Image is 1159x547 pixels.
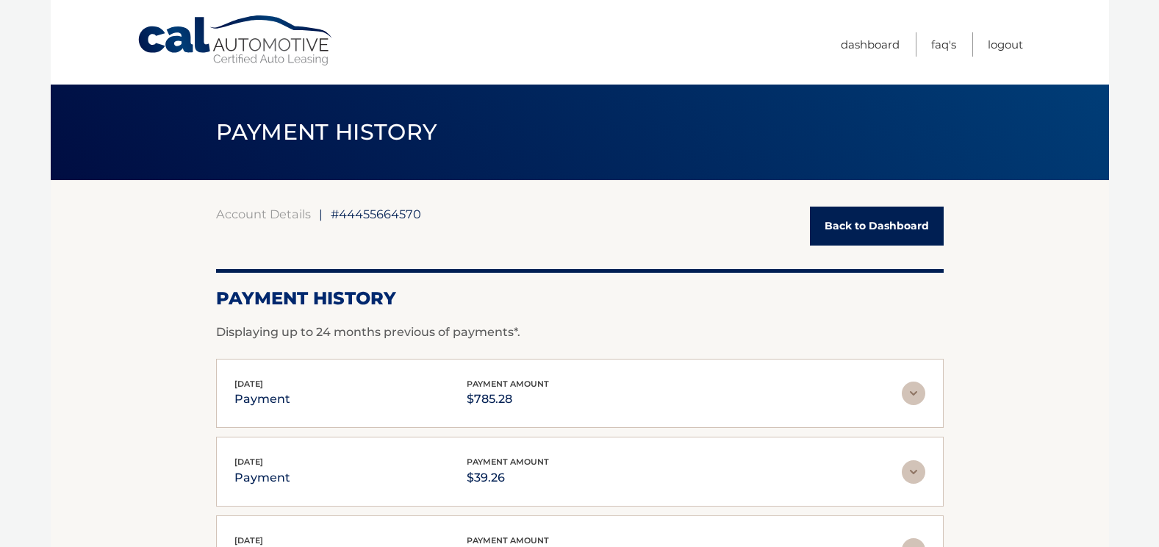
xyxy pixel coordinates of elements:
[467,457,549,467] span: payment amount
[810,207,944,246] a: Back to Dashboard
[234,379,263,389] span: [DATE]
[234,389,290,410] p: payment
[988,32,1023,57] a: Logout
[902,382,925,405] img: accordion-rest.svg
[216,287,944,310] h2: Payment History
[216,207,311,221] a: Account Details
[467,535,549,546] span: payment amount
[216,323,944,341] p: Displaying up to 24 months previous of payments*.
[319,207,323,221] span: |
[137,15,335,67] a: Cal Automotive
[467,468,549,488] p: $39.26
[234,457,263,467] span: [DATE]
[234,468,290,488] p: payment
[931,32,956,57] a: FAQ's
[467,389,549,410] p: $785.28
[234,535,263,546] span: [DATE]
[467,379,549,389] span: payment amount
[216,118,437,146] span: PAYMENT HISTORY
[331,207,421,221] span: #44455664570
[902,460,925,484] img: accordion-rest.svg
[841,32,900,57] a: Dashboard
